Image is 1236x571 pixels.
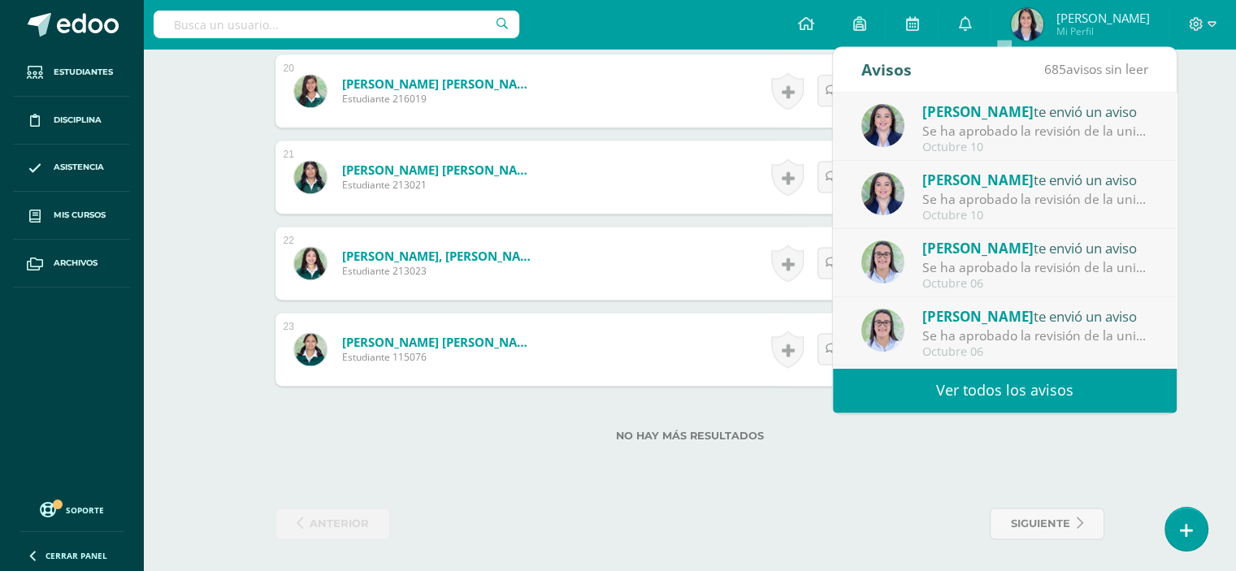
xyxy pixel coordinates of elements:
[342,264,537,278] span: Estudiante 213023
[922,102,1034,121] span: [PERSON_NAME]
[861,104,904,147] img: 76e2be9d127429938706b749ff351b17.png
[1011,508,1070,539] span: siguiente
[922,101,1148,122] div: te envió un aviso
[922,239,1034,257] span: [PERSON_NAME]
[922,345,1148,359] div: Octubre 06
[54,257,98,270] span: Archivos
[294,333,327,366] img: df18b3bf57243deedb4358e1b6813df8.png
[1044,60,1066,78] span: 685
[922,190,1148,209] div: Se ha aprobado la revisión de la unidad Unidad 4 para el curso Tecnologías de la Información y la...
[13,49,130,97] a: Estudiantes
[342,92,537,106] span: Estudiante 216019
[54,209,106,222] span: Mis cursos
[1011,8,1043,41] img: 62e92574996ec88c99bdf881e5f38441.png
[861,47,912,92] div: Avisos
[922,171,1034,189] span: [PERSON_NAME]
[922,169,1148,190] div: te envió un aviso
[275,430,1104,442] label: No hay más resultados
[922,277,1148,291] div: Octubre 06
[54,114,102,127] span: Disciplina
[922,209,1148,223] div: Octubre 10
[922,122,1148,141] div: Se ha aprobado la revisión de la unidad Unidad 4 para el curso Tecnologías de la Información y la...
[294,247,327,279] img: c80dcc5da96bb426d49e32378b7f8748.png
[1056,24,1149,38] span: Mi Perfil
[922,237,1148,258] div: te envió un aviso
[342,350,537,364] span: Estudiante 115076
[990,508,1104,539] a: siguiente
[1044,60,1148,78] span: avisos sin leer
[1056,10,1149,26] span: [PERSON_NAME]
[46,550,107,561] span: Cerrar panel
[342,334,537,350] a: [PERSON_NAME] [PERSON_NAME]
[54,66,113,79] span: Estudiantes
[861,172,904,215] img: 76e2be9d127429938706b749ff351b17.png
[66,504,104,516] span: Soporte
[861,240,904,283] img: 9d8d5d6e8dc7dc4da6e45f3912c64c43.png
[294,75,327,107] img: 847ca6706e7d457aec0d141a8dc23f8c.png
[310,508,369,539] span: anterior
[861,309,904,352] img: 9d8d5d6e8dc7dc4da6e45f3912c64c43.png
[922,307,1034,326] span: [PERSON_NAME]
[13,192,130,240] a: Mis cursos
[922,305,1148,327] div: te envió un aviso
[13,145,130,192] a: Asistencia
[154,11,519,38] input: Busca un usuario...
[20,498,124,520] a: Soporte
[342,178,537,192] span: Estudiante 213021
[922,327,1148,345] div: Se ha aprobado la revisión de la unidad Unidad 4 para el curso Tecnologías de la Información y la...
[342,162,537,178] a: [PERSON_NAME] [PERSON_NAME]
[342,76,537,92] a: [PERSON_NAME] [PERSON_NAME]
[833,368,1177,413] a: Ver todos los avisos
[922,141,1148,154] div: Octubre 10
[13,97,130,145] a: Disciplina
[294,161,327,193] img: 21108581607b6d5061efb69e6019ddd7.png
[13,240,130,288] a: Archivos
[54,161,104,174] span: Asistencia
[342,248,537,264] a: [PERSON_NAME], [PERSON_NAME]
[922,258,1148,277] div: Se ha aprobado la revisión de la unidad Unidad 4 para el curso Tecnologías de la Información y la...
